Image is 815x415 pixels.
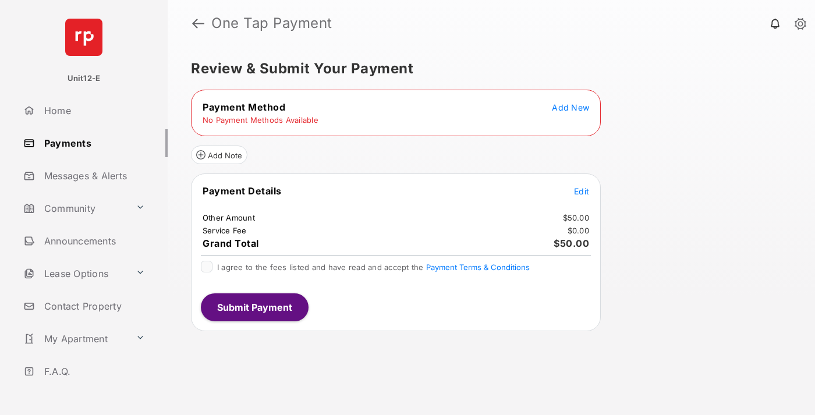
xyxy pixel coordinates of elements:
[202,115,319,125] td: No Payment Methods Available
[19,162,168,190] a: Messages & Alerts
[203,237,259,249] span: Grand Total
[217,263,530,272] span: I agree to the fees listed and have read and accept the
[19,194,131,222] a: Community
[65,19,102,56] img: svg+xml;base64,PHN2ZyB4bWxucz0iaHR0cDovL3d3dy53My5vcmcvMjAwMC9zdmciIHdpZHRoPSI2NCIgaGVpZ2h0PSI2NC...
[203,101,285,113] span: Payment Method
[19,97,168,125] a: Home
[19,357,168,385] a: F.A.Q.
[191,146,247,164] button: Add Note
[68,73,101,84] p: Unit12-E
[19,292,168,320] a: Contact Property
[574,185,589,197] button: Edit
[191,62,782,76] h5: Review & Submit Your Payment
[201,293,309,321] button: Submit Payment
[202,212,256,223] td: Other Amount
[426,263,530,272] button: I agree to the fees listed and have read and accept the
[19,260,131,288] a: Lease Options
[574,186,589,196] span: Edit
[552,102,589,112] span: Add New
[202,225,247,236] td: Service Fee
[554,237,589,249] span: $50.00
[19,129,168,157] a: Payments
[567,225,590,236] td: $0.00
[203,185,282,197] span: Payment Details
[562,212,590,223] td: $50.00
[552,101,589,113] button: Add New
[211,16,332,30] strong: One Tap Payment
[19,325,131,353] a: My Apartment
[19,227,168,255] a: Announcements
